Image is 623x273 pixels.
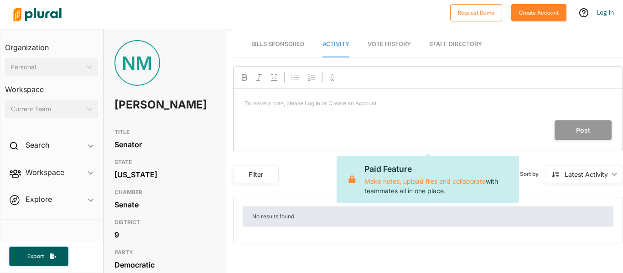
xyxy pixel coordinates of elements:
[368,41,411,47] span: Vote History
[114,247,215,258] h3: PARTY
[429,31,482,57] a: Staff Directory
[114,198,215,211] div: Senate
[9,247,68,266] button: Export
[555,120,612,140] button: Post
[114,168,215,181] div: [US_STATE]
[21,252,50,260] span: Export
[251,41,304,47] span: Bills Sponsored
[114,127,215,138] h3: TITLE
[450,4,502,21] button: Request Demo
[520,170,546,178] span: Sort by
[5,34,98,54] h3: Organization
[450,7,502,17] a: Request Demo
[251,31,304,57] a: Bills Sponsored
[565,170,608,179] div: Latest Activity
[11,62,83,72] div: Personal
[114,40,160,86] div: NM
[5,76,98,96] h3: Workspace
[511,4,566,21] button: Create Account
[364,163,512,175] p: Paid Feature
[364,177,486,185] a: Make notes, upload files and collaborate
[597,8,614,16] a: Log In
[11,104,83,114] div: Current Team
[114,157,215,168] h3: STATE
[322,41,349,47] span: Activity
[239,170,273,179] div: Filter
[511,7,566,17] a: Create Account
[114,138,215,151] div: Senator
[114,217,215,228] h3: DISTRICT
[114,91,175,118] h1: [PERSON_NAME]
[114,228,215,242] div: 9
[322,31,349,57] a: Activity
[243,206,613,227] div: No results found.
[364,163,512,195] p: with teammates all in one place.
[114,258,215,272] div: Democratic
[114,187,215,198] h3: CHAMBER
[26,140,49,150] h2: Search
[368,31,411,57] a: Vote History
